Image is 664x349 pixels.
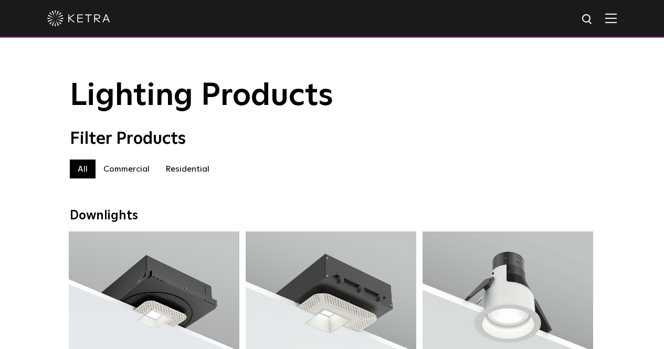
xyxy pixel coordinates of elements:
[157,160,217,178] label: Residential
[47,10,110,26] img: ketra-logo-2019-white
[581,13,594,26] img: search icon
[70,80,333,112] span: Lighting Products
[70,129,595,149] div: Filter Products
[70,208,595,224] div: Downlights
[605,13,617,23] img: Hamburger%20Nav.svg
[70,160,96,178] label: All
[96,160,157,178] label: Commercial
